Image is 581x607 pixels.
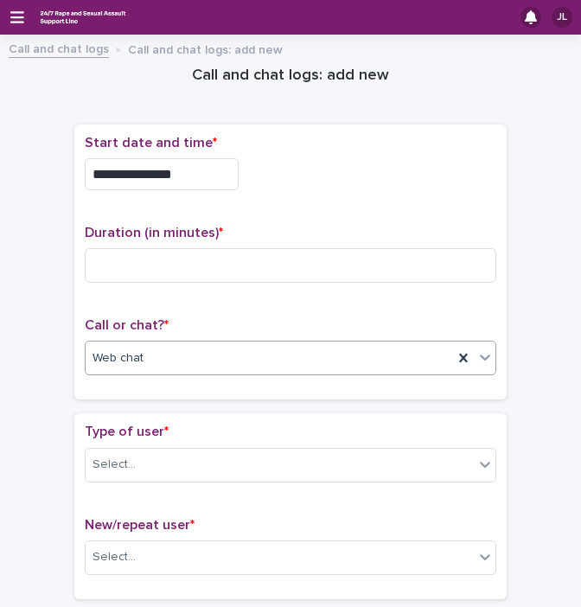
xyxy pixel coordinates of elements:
[9,38,109,58] a: Call and chat logs
[85,318,169,332] span: Call or chat?
[38,6,128,29] img: rhQMoQhaT3yELyF149Cw
[552,7,572,28] div: JL
[93,349,144,367] span: Web chat
[85,425,169,438] span: Type of user
[85,136,217,150] span: Start date and time
[74,66,507,86] h1: Call and chat logs: add new
[85,518,195,532] span: New/repeat user
[93,456,136,474] div: Select...
[128,39,283,58] p: Call and chat logs: add new
[85,226,223,240] span: Duration (in minutes)
[93,548,136,566] div: Select...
